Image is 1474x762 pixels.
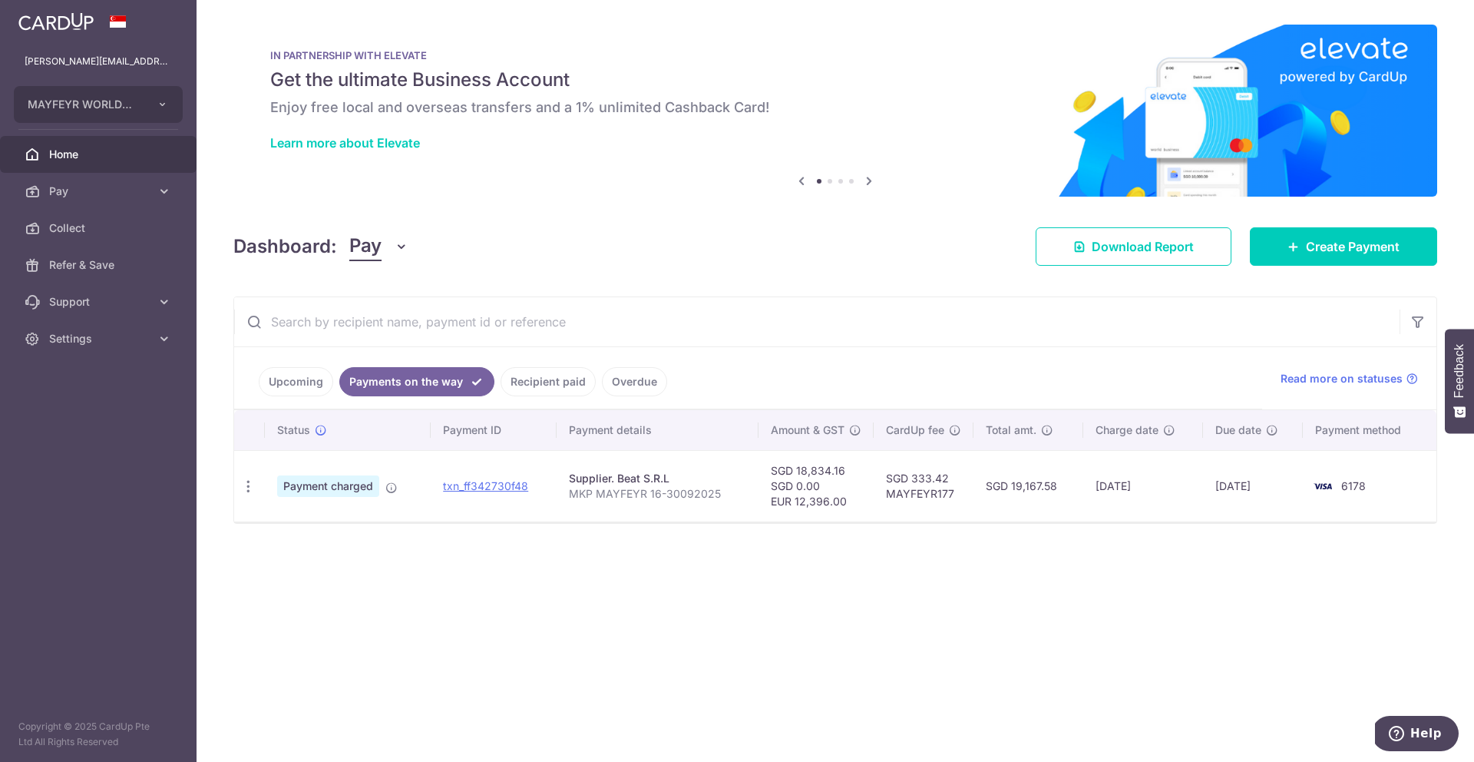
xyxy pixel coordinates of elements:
[973,450,1083,522] td: SGD 19,167.58
[233,25,1437,197] img: Renovation banner
[270,49,1400,61] p: IN PARTNERSHIP WITH ELEVATE
[49,184,150,199] span: Pay
[986,422,1036,438] span: Total amt.
[339,367,494,396] a: Payments on the way
[758,450,874,522] td: SGD 18,834.16 SGD 0.00 EUR 12,396.00
[1341,479,1366,492] span: 6178
[1215,422,1261,438] span: Due date
[270,98,1400,117] h6: Enjoy free local and overseas transfers and a 1% unlimited Cashback Card!
[1036,227,1231,266] a: Download Report
[18,12,94,31] img: CardUp
[501,367,596,396] a: Recipient paid
[431,410,557,450] th: Payment ID
[1375,716,1459,754] iframe: Opens a widget where you can find more information
[1281,371,1418,386] a: Read more on statuses
[569,486,746,502] p: MKP MAYFEYR 16-30092025
[234,297,1400,346] input: Search by recipient name, payment id or reference
[14,86,183,123] button: MAYFEYR WORLDWIDE PTE. LTD.
[1203,450,1303,522] td: [DATE]
[49,294,150,310] span: Support
[1303,410,1436,450] th: Payment method
[277,422,310,438] span: Status
[349,232,408,261] button: Pay
[49,147,150,162] span: Home
[233,233,337,260] h4: Dashboard:
[1453,344,1466,398] span: Feedback
[886,422,944,438] span: CardUp fee
[443,479,528,492] a: txn_ff342730f48
[28,97,141,112] span: MAYFEYR WORLDWIDE PTE. LTD.
[569,471,746,486] div: Supplier. Beat S.R.L
[771,422,844,438] span: Amount & GST
[1092,237,1194,256] span: Download Report
[270,135,420,151] a: Learn more about Elevate
[1250,227,1437,266] a: Create Payment
[1083,450,1203,522] td: [DATE]
[49,331,150,346] span: Settings
[1096,422,1158,438] span: Charge date
[277,475,379,497] span: Payment charged
[49,220,150,236] span: Collect
[874,450,973,522] td: SGD 333.42 MAYFEYR177
[259,367,333,396] a: Upcoming
[25,54,172,69] p: [PERSON_NAME][EMAIL_ADDRESS][DOMAIN_NAME]
[1307,477,1338,495] img: Bank Card
[49,257,150,273] span: Refer & Save
[349,232,382,261] span: Pay
[270,68,1400,92] h5: Get the ultimate Business Account
[1445,329,1474,433] button: Feedback - Show survey
[557,410,758,450] th: Payment details
[1281,371,1403,386] span: Read more on statuses
[602,367,667,396] a: Overdue
[1306,237,1400,256] span: Create Payment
